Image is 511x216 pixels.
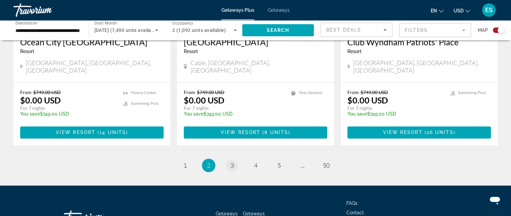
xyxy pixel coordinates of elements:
button: View Resort(8 units) [184,126,327,138]
span: You save [184,111,204,117]
span: 2 [207,162,210,169]
span: 2 (1,092 units available) [172,28,226,33]
span: ( ) [95,130,128,135]
span: USD [454,8,464,13]
span: Search [266,28,289,33]
span: ( ) [422,130,455,135]
a: Getaways [268,7,290,13]
span: Swimming Pool [131,101,159,106]
p: For 7 nights [184,105,284,111]
button: Search [242,24,314,36]
span: [DATE] (7,490 units available) [94,28,160,33]
button: Filter [399,23,471,38]
button: View Resort(14 units) [20,126,164,138]
span: $749.00 USD [33,89,61,95]
span: 14 units [99,130,126,135]
span: From [347,89,359,95]
a: Getaways Plus [221,7,254,13]
span: From [184,89,195,95]
a: Ocean City [GEOGRAPHIC_DATA] [20,37,164,47]
button: Change currency [454,6,470,15]
p: $749.00 USD [20,111,116,117]
iframe: Button to launch messaging window [484,189,506,211]
span: View Resort [221,130,260,135]
button: User Menu [480,3,498,17]
span: 50 [323,162,330,169]
p: For 7 nights [20,105,116,111]
span: Fitness Center [131,91,156,95]
button: Change language [431,6,443,15]
p: $0.00 USD [184,95,224,105]
a: [GEOGRAPHIC_DATA] [184,37,327,47]
span: 5 [278,162,281,169]
mat-select: Sort by [326,26,387,34]
span: Start Month [94,21,117,26]
p: $0.00 USD [20,95,61,105]
span: 8 units [264,130,288,135]
p: For 7 nights [347,105,443,111]
span: 1 [183,162,187,169]
span: $749.00 USD [360,89,388,95]
span: From [20,89,32,95]
span: Cable, [GEOGRAPHIC_DATA], [GEOGRAPHIC_DATA] [190,59,327,74]
span: ... [301,162,305,169]
span: $749.00 USD [197,89,224,95]
span: ES [485,7,493,13]
span: Destination [15,20,37,25]
span: [GEOGRAPHIC_DATA], [GEOGRAPHIC_DATA], [GEOGRAPHIC_DATA] [353,59,491,74]
span: Best Deals [326,27,361,33]
a: Travorium [13,1,81,19]
button: View Resort(26 units) [347,126,491,138]
nav: Pagination [13,159,498,172]
span: Occupancy [172,21,194,26]
p: $0.00 USD [347,95,388,105]
span: [GEOGRAPHIC_DATA], [GEOGRAPHIC_DATA], [GEOGRAPHIC_DATA] [26,59,164,74]
span: en [431,8,437,13]
span: Map [478,26,488,35]
span: 3 [230,162,234,169]
span: 4 [254,162,257,169]
span: You save [347,111,367,117]
span: Swimming Pool [458,91,486,95]
a: Club Wyndham Patriots' Place [347,37,491,47]
span: Resort [20,49,34,54]
span: 26 units [427,130,454,135]
span: View Resort [383,130,422,135]
span: You save [20,111,40,117]
span: ( ) [260,130,290,135]
p: $749.00 USD [347,111,443,117]
a: FAQs [346,201,357,206]
a: Contact [346,210,364,215]
span: Resort [184,49,198,54]
span: Pets Allowed [299,91,322,95]
a: Getaways [216,211,238,216]
span: Resort [347,49,361,54]
p: $749.00 USD [184,111,284,117]
span: View Resort [56,130,95,135]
